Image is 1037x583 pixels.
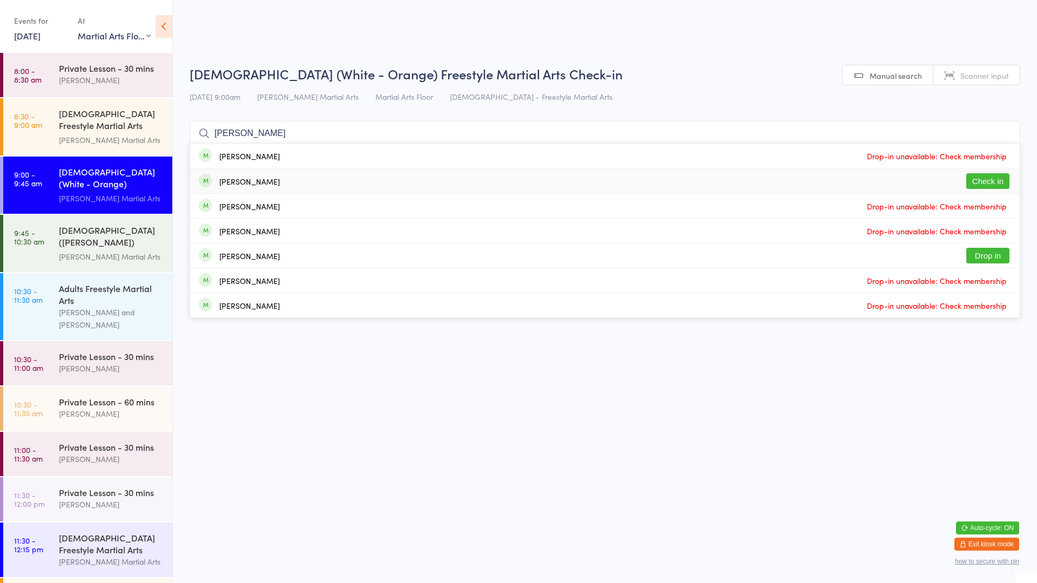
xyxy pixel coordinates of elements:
h2: [DEMOGRAPHIC_DATA] (White - Orange) Freestyle Martial Arts Check-in [190,65,1020,83]
div: Private Lesson - 30 mins [59,486,163,498]
a: 9:45 -10:30 am[DEMOGRAPHIC_DATA] ([PERSON_NAME]) Freestyle Martial Arts[PERSON_NAME] Martial Arts [3,215,172,272]
a: 11:30 -12:15 pm[DEMOGRAPHIC_DATA] Freestyle Martial Arts[PERSON_NAME] Martial Arts [3,523,172,577]
a: 10:30 -11:30 amPrivate Lesson - 60 mins[PERSON_NAME] [3,387,172,431]
time: 10:30 - 11:30 am [14,400,43,417]
time: 10:30 - 11:00 am [14,355,43,372]
span: Drop-in unavailable: Check membership [864,198,1009,214]
time: 8:00 - 8:30 am [14,66,42,84]
div: [PERSON_NAME] [219,152,280,160]
span: Martial Arts Floor [375,91,433,102]
time: 8:30 - 9:00 am [14,112,42,129]
a: 10:30 -11:30 amAdults Freestyle Martial Arts[PERSON_NAME] and [PERSON_NAME] [3,273,172,340]
span: Drop-in unavailable: Check membership [864,223,1009,239]
div: [PERSON_NAME] Martial Arts [59,250,163,263]
button: Exit kiosk mode [954,538,1019,551]
button: Auto-cycle: ON [956,521,1019,534]
button: Drop in [966,248,1009,263]
time: 11:30 - 12:00 pm [14,491,45,508]
span: [DEMOGRAPHIC_DATA] - Freestyle Martial Arts [450,91,612,102]
time: 9:45 - 10:30 am [14,228,44,246]
button: how to secure with pin [955,558,1019,565]
div: [DEMOGRAPHIC_DATA] (White - Orange) Freestyle Martial Arts [59,166,163,192]
time: 9:00 - 9:45 am [14,170,42,187]
span: Drop-in unavailable: Check membership [864,273,1009,289]
div: [PERSON_NAME] Martial Arts [59,134,163,146]
span: [DATE] 9:00am [190,91,240,102]
div: [PERSON_NAME] [219,202,280,211]
span: [PERSON_NAME] Martial Arts [257,91,359,102]
div: [PERSON_NAME] [219,252,280,260]
div: Private Lesson - 30 mins [59,441,163,453]
div: [PERSON_NAME] and [PERSON_NAME] [59,306,163,331]
a: 8:00 -8:30 amPrivate Lesson - 30 mins[PERSON_NAME] [3,53,172,97]
div: [DEMOGRAPHIC_DATA] Freestyle Martial Arts (Little Heroes) [59,107,163,134]
div: [PERSON_NAME] [59,408,163,420]
div: [PERSON_NAME] [59,362,163,375]
a: 9:00 -9:45 am[DEMOGRAPHIC_DATA] (White - Orange) Freestyle Martial Arts[PERSON_NAME] Martial Arts [3,157,172,214]
a: 10:30 -11:00 amPrivate Lesson - 30 mins[PERSON_NAME] [3,341,172,385]
div: [DEMOGRAPHIC_DATA] ([PERSON_NAME]) Freestyle Martial Arts [59,224,163,250]
div: [PERSON_NAME] [219,227,280,235]
time: 11:30 - 12:15 pm [14,536,43,553]
div: At [78,12,151,30]
span: Drop-in unavailable: Check membership [864,148,1009,164]
div: Martial Arts Floor [78,30,151,42]
div: [PERSON_NAME] [219,177,280,186]
div: [PERSON_NAME] [59,74,163,86]
div: Private Lesson - 30 mins [59,350,163,362]
div: Private Lesson - 60 mins [59,396,163,408]
div: [PERSON_NAME] [219,276,280,285]
a: 11:00 -11:30 amPrivate Lesson - 30 mins[PERSON_NAME] [3,432,172,476]
input: Search [190,121,1020,146]
div: [PERSON_NAME] Martial Arts [59,555,163,568]
div: Adults Freestyle Martial Arts [59,282,163,306]
div: [PERSON_NAME] [59,498,163,511]
a: 11:30 -12:00 pmPrivate Lesson - 30 mins[PERSON_NAME] [3,477,172,521]
a: [DATE] [14,30,41,42]
time: 11:00 - 11:30 am [14,445,43,463]
div: [PERSON_NAME] [59,453,163,465]
span: Drop-in unavailable: Check membership [864,297,1009,314]
div: [PERSON_NAME] [219,301,280,310]
span: Manual search [870,70,922,81]
div: Private Lesson - 30 mins [59,62,163,74]
div: Events for [14,12,67,30]
a: 8:30 -9:00 am[DEMOGRAPHIC_DATA] Freestyle Martial Arts (Little Heroes)[PERSON_NAME] Martial Arts [3,98,172,155]
time: 10:30 - 11:30 am [14,287,43,304]
div: [PERSON_NAME] Martial Arts [59,192,163,205]
div: [DEMOGRAPHIC_DATA] Freestyle Martial Arts [59,532,163,555]
button: Check in [966,173,1009,189]
span: Scanner input [960,70,1009,81]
